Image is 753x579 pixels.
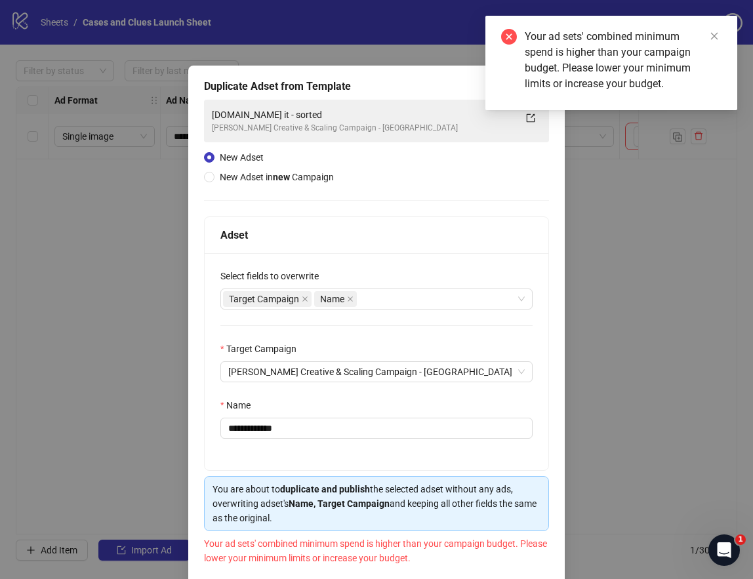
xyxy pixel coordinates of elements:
span: Target Campaign [229,292,299,306]
label: Name [220,398,259,412]
strong: Name, Target Campaign [289,498,390,509]
div: [PERSON_NAME] Creative & Scaling Campaign - [GEOGRAPHIC_DATA] [212,122,515,134]
input: Name [220,418,533,439]
span: close [347,296,354,302]
iframe: Intercom live chat [708,534,740,566]
span: close [710,31,719,41]
div: You are about to the selected adset without any ads, overwriting adset's and keeping all other fi... [213,482,540,525]
span: Name [314,291,357,307]
div: [DOMAIN_NAME] it - sorted [212,108,515,122]
label: Target Campaign [220,342,305,356]
span: 1 [735,534,746,545]
strong: duplicate and publish [280,484,370,494]
span: close [302,296,308,302]
strong: new [273,172,290,182]
span: Name [320,292,344,306]
span: Your ad sets' combined minimum spend is higher than your campaign budget. Please lower your minim... [204,538,547,563]
span: Alice Creative & Scaling Campaign - UK [228,362,525,382]
div: Duplicate Adset from Template [204,79,549,94]
span: Target Campaign [223,291,312,307]
span: close-circle [501,29,517,45]
div: Adset [220,227,533,243]
div: Your ad sets' combined minimum spend is higher than your campaign budget. Please lower your minim... [525,29,722,92]
span: New Adset in Campaign [220,172,334,182]
a: Close [707,29,722,43]
label: Select fields to overwrite [220,269,327,283]
span: New Adset [220,152,264,163]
